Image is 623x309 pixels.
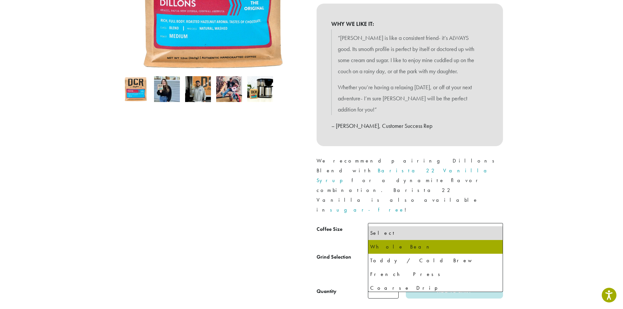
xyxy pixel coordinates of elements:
img: Dillons - Image 2 [154,76,180,102]
label: Coffee Size [317,225,368,234]
a: sugar-free [330,206,405,213]
img: Dillons - Image 5 [247,76,273,102]
b: WHY WE LIKE IT: [331,18,488,29]
div: Whole Bean [370,242,501,252]
p: Whether you’re having a relaxing [DATE], or off at your next adventure- I’m sure [PERSON_NAME] wi... [338,82,482,115]
div: Coarse Drip [370,283,501,293]
a: Barista 22 Vanilla Syrup [317,167,492,184]
img: Dillons [123,76,149,102]
div: Quantity [317,287,337,295]
p: – [PERSON_NAME], Customer Success Rep [331,120,488,131]
li: Select [368,226,503,240]
img: David Morris picks Dillons for 2021 [216,76,242,102]
div: French Press [370,269,501,279]
span: Select [368,223,503,239]
p: “[PERSON_NAME] is like a consistent friend- it’s ALWAYS good. Its smooth profile is perfect by it... [338,32,482,77]
div: Toddy / Cold Brew [370,256,501,266]
span: Select [371,225,394,237]
p: We recommend pairing Dillons Blend with for a dynamite flavor combination. Barista 22 Vanilla is ... [317,156,503,215]
img: Dillons - Image 3 [185,76,211,102]
label: Grind Selection [317,252,368,262]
